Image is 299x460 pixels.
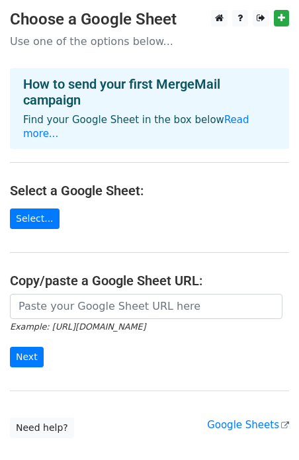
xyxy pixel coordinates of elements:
input: Paste your Google Sheet URL here [10,294,282,319]
h4: Select a Google Sheet: [10,183,289,199]
h3: Choose a Google Sheet [10,10,289,29]
p: Find your Google Sheet in the box below [23,113,276,141]
a: Need help? [10,418,74,438]
a: Select... [10,208,60,229]
p: Use one of the options below... [10,34,289,48]
a: Read more... [23,114,249,140]
h4: How to send your first MergeMail campaign [23,76,276,108]
a: Google Sheets [207,419,289,431]
h4: Copy/paste a Google Sheet URL: [10,273,289,289]
input: Next [10,347,44,367]
small: Example: [URL][DOMAIN_NAME] [10,322,146,332]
